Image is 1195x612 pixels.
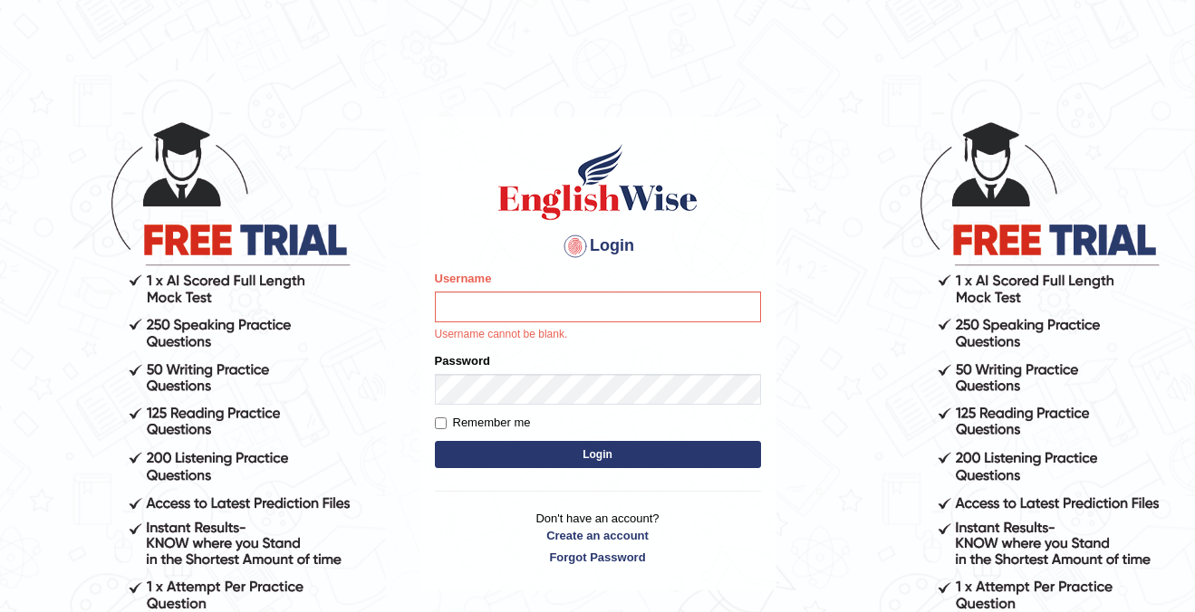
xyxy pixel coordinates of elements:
button: Login [435,441,761,468]
a: Create an account [435,527,761,544]
label: Remember me [435,414,531,432]
img: Logo of English Wise sign in for intelligent practice with AI [495,141,701,223]
input: Remember me [435,417,447,429]
a: Forgot Password [435,549,761,566]
h4: Login [435,232,761,261]
label: Username [435,270,492,287]
p: Don't have an account? [435,510,761,566]
p: Username cannot be blank. [435,327,761,343]
label: Password [435,352,490,369]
